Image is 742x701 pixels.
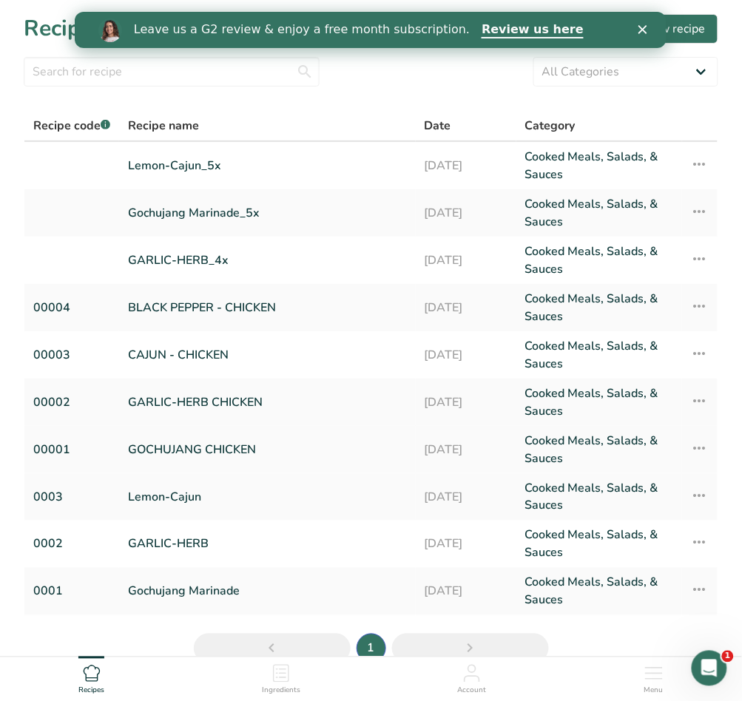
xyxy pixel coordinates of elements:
[644,685,664,697] span: Menu
[128,574,407,609] a: Gochujang Marinade
[128,385,407,420] a: GARLIC-HERB CHICKEN
[392,634,549,663] a: Next page
[128,243,407,278] a: GARLIC-HERB_4x
[425,479,507,515] a: [DATE]
[128,290,407,325] a: BLACK PEPPER - CHICKEN
[78,657,104,697] a: Recipes
[425,574,507,609] a: [DATE]
[128,117,199,135] span: Recipe name
[33,118,110,134] span: Recipe code
[24,57,320,87] input: Search for recipe
[425,243,507,278] a: [DATE]
[525,479,673,515] a: Cooked Meals, Salads, & Sauces
[525,290,673,325] a: Cooked Meals, Salads, & Sauces
[78,685,104,697] span: Recipes
[33,526,110,562] a: 0002
[425,290,507,325] a: [DATE]
[128,432,407,467] a: GOCHUJANG CHICKEN
[458,657,487,697] a: Account
[33,574,110,609] a: 0001
[564,13,579,22] div: Close
[525,243,673,278] a: Cooked Meals, Salads, & Sauces
[33,432,110,467] a: 00001
[525,117,576,135] span: Category
[128,479,407,515] a: Lemon-Cajun
[33,385,110,420] a: 00002
[425,337,507,373] a: [DATE]
[75,12,667,48] iframe: Intercom live chat banner
[425,195,507,231] a: [DATE]
[525,148,673,183] a: Cooked Meals, Salads, & Sauces
[33,337,110,373] a: 00003
[262,685,300,697] span: Ingredients
[33,479,110,515] a: 0003
[128,195,407,231] a: Gochujang Marinade_5x
[525,337,673,373] a: Cooked Meals, Salads, & Sauces
[262,657,300,697] a: Ingredients
[722,651,734,663] span: 1
[458,685,487,697] span: Account
[425,117,451,135] span: Date
[425,526,507,562] a: [DATE]
[525,385,673,420] a: Cooked Meals, Salads, & Sauces
[128,148,407,183] a: Lemon-Cajun_5x
[194,634,351,663] a: Previous page
[525,574,673,609] a: Cooked Meals, Salads, & Sauces
[525,195,673,231] a: Cooked Meals, Salads, & Sauces
[24,12,152,45] h1: Recipes (10)
[525,432,673,467] a: Cooked Meals, Salads, & Sauces
[692,651,727,686] iframe: Intercom live chat
[525,526,673,562] a: Cooked Meals, Salads, & Sauces
[128,526,407,562] a: GARLIC-HERB
[33,290,110,325] a: 00004
[425,432,507,467] a: [DATE]
[128,337,407,373] a: CAJUN - CHICKEN
[425,385,507,420] a: [DATE]
[425,148,507,183] a: [DATE]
